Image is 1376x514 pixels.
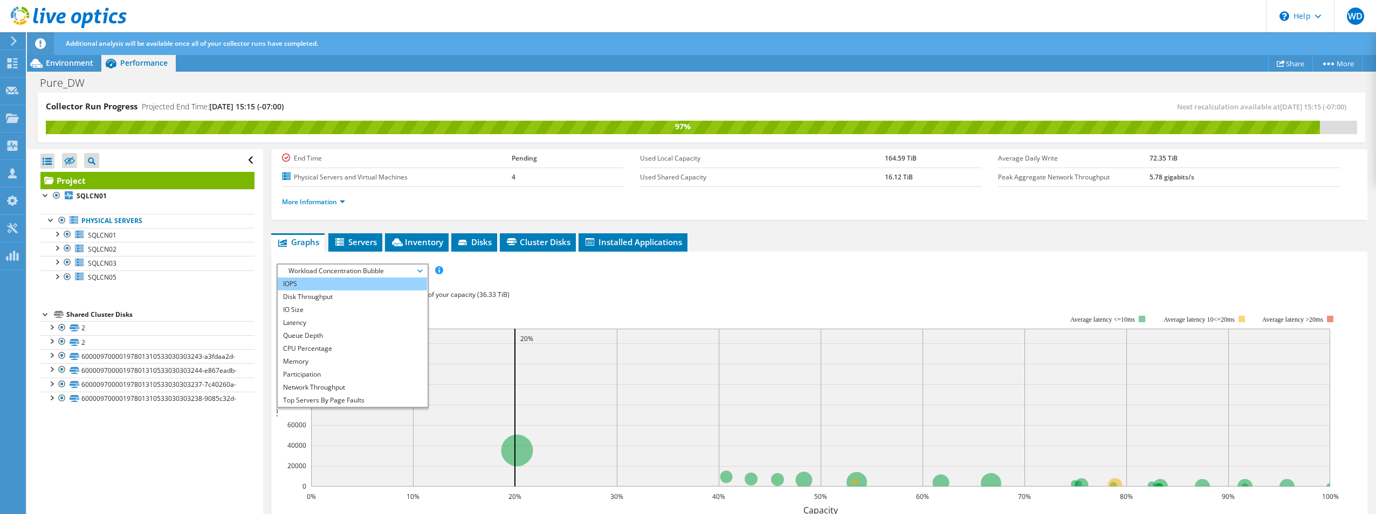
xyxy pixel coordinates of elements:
[40,378,254,392] a: 60000970000197801310533030303237-7c40260a-
[814,492,827,501] text: 50%
[998,153,1150,164] label: Average Daily Write
[287,441,306,450] text: 40000
[287,461,306,470] text: 20000
[40,270,254,284] a: SQLCN05
[640,153,885,164] label: Used Local Capacity
[334,237,377,247] span: Servers
[1279,11,1289,21] svg: \n
[278,381,427,394] li: Network Throughput
[1322,492,1338,501] text: 100%
[508,492,521,501] text: 20%
[390,237,443,247] span: Inventory
[77,191,107,200] b: SQLCN01
[209,101,284,112] span: [DATE] 15:15 (-07:00)
[1070,316,1135,323] tspan: Average latency <=10ms
[40,363,254,377] a: 60000970000197801310533030303244-e867eadb-
[885,154,917,163] b: 164.59 TiB
[584,237,682,247] span: Installed Applications
[306,492,315,501] text: 0%
[1280,102,1346,112] span: [DATE] 15:15 (-07:00)
[1347,8,1364,25] span: WD
[283,265,422,277] span: Workload Concentration Bubble
[353,290,510,299] span: 62% of IOPS falls on 20% of your capacity (36.33 TiB)
[88,273,116,282] span: SQLCN05
[1150,154,1178,163] b: 72.35 TiB
[40,242,254,256] a: SQLCN02
[40,392,254,406] a: 60000970000197801310533030303238-9085c32d-
[88,231,116,240] span: SQLCN01
[520,334,533,343] text: 20%
[277,237,319,247] span: Graphs
[278,329,427,342] li: Queue Depth
[512,172,515,182] b: 4
[278,342,427,355] li: CPU Percentage
[1312,55,1363,72] a: More
[302,482,306,491] text: 0
[640,172,885,183] label: Used Shared Capacity
[46,121,1320,133] div: 97%
[40,172,254,189] a: Project
[40,335,254,349] a: 2
[278,368,427,381] li: Participation
[278,394,427,407] li: Top Servers By Page Faults
[278,355,427,368] li: Memory
[712,492,725,501] text: 40%
[998,172,1150,183] label: Peak Aggregate Network Throughput
[40,214,254,228] a: Physical Servers
[457,237,492,247] span: Disks
[282,153,512,164] label: End Time
[1120,492,1133,501] text: 80%
[66,308,254,321] div: Shared Cluster Disks
[88,245,116,254] span: SQLCN02
[610,492,623,501] text: 30%
[1018,492,1031,501] text: 70%
[407,492,419,501] text: 10%
[40,256,254,270] a: SQLCN03
[40,321,254,335] a: 2
[278,290,427,303] li: Disk Throughput
[88,259,116,268] span: SQLCN03
[142,101,284,113] h4: Projected End Time:
[278,277,427,290] li: IOPS
[278,303,427,316] li: IO Size
[885,172,913,182] b: 16.12 TiB
[1164,316,1235,323] tspan: Average latency 10<=20ms
[282,172,512,183] label: Physical Servers and Virtual Machines
[120,58,168,68] span: Performance
[512,154,537,163] b: Pending
[40,349,254,363] a: 60000970000197801310533030303243-a3fdaa2d-
[282,197,345,206] a: More Information
[1262,316,1323,323] text: Average latency >20ms
[46,58,93,68] span: Environment
[1177,102,1352,112] span: Next recalculation available at
[916,492,929,501] text: 60%
[1222,492,1235,501] text: 90%
[1150,172,1194,182] b: 5.78 gigabits/s
[287,420,306,429] text: 60000
[1268,55,1313,72] a: Share
[40,228,254,242] a: SQLCN01
[35,77,101,89] h1: Pure_DW
[505,237,570,247] span: Cluster Disks
[66,39,318,48] span: Additional analysis will be available once all of your collector runs have completed.
[278,316,427,329] li: Latency
[40,189,254,203] a: SQLCN01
